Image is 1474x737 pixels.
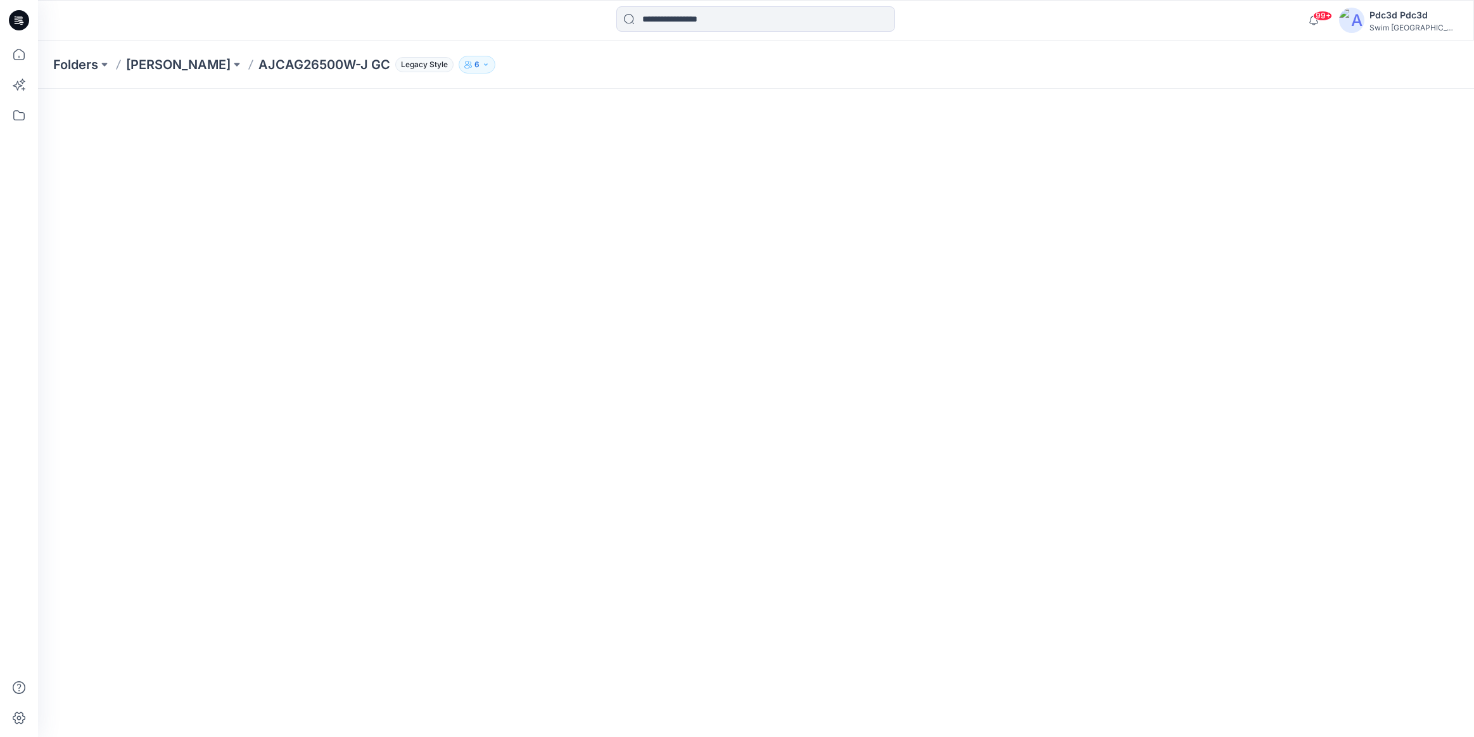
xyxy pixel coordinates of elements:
a: Folders [53,56,98,74]
button: 6 [459,56,495,74]
div: Pdc3d Pdc3d [1369,8,1458,23]
iframe: edit-style [38,89,1474,737]
img: avatar [1339,8,1364,33]
button: Legacy Style [390,56,454,74]
p: 6 [474,58,480,72]
a: [PERSON_NAME] [126,56,231,74]
span: 99+ [1313,11,1332,21]
div: Swim [GEOGRAPHIC_DATA] [1369,23,1458,32]
span: Legacy Style [395,57,454,72]
p: AJCAG26500W-J GC [258,56,390,74]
